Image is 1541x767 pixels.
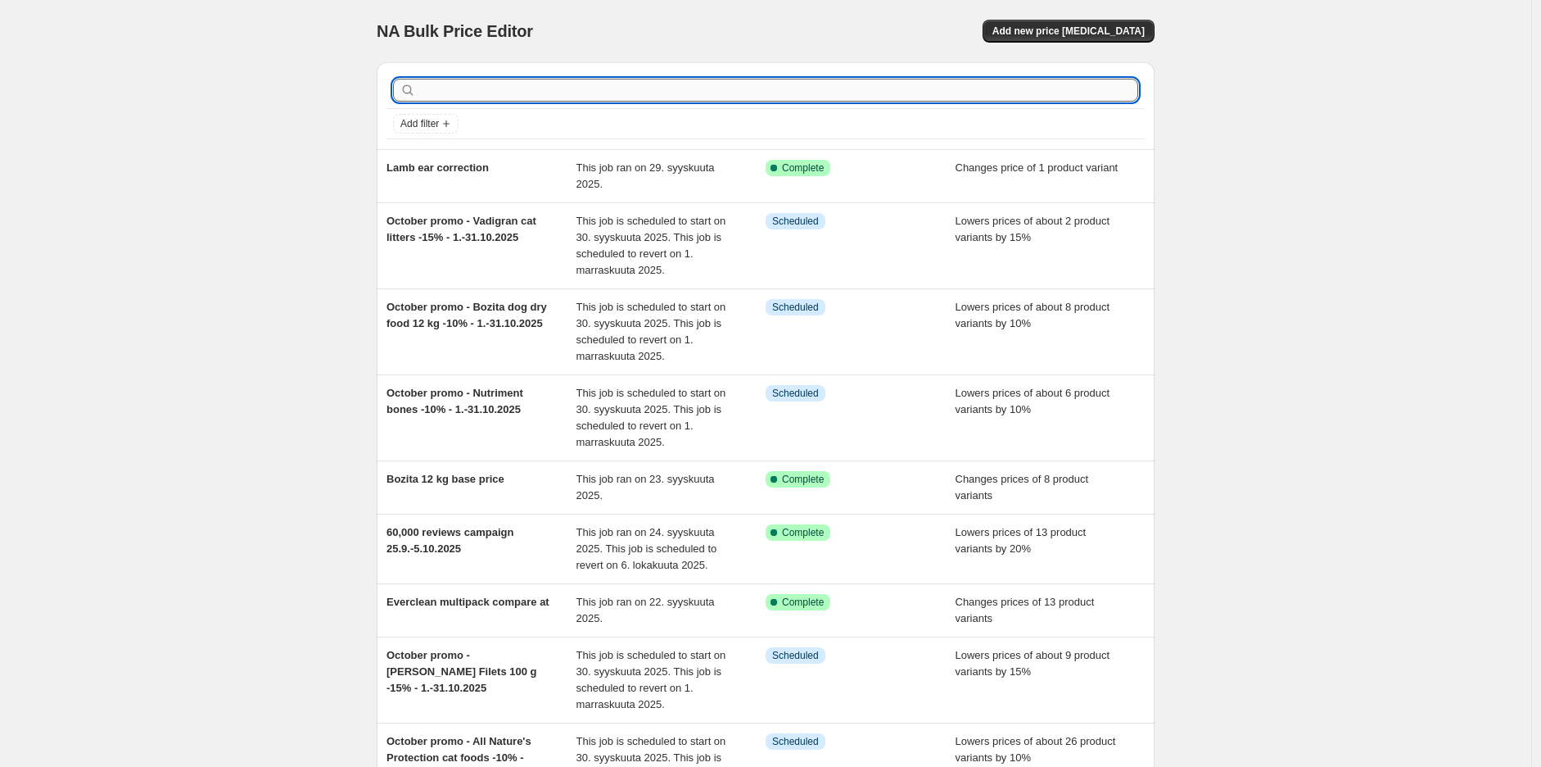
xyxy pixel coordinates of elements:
span: Lowers prices of 13 product variants by 20% [956,526,1087,555]
span: October promo - Bozita dog dry food 12 kg -10% - 1.-31.10.2025 [386,301,547,329]
button: Add new price [MEDICAL_DATA] [983,20,1155,43]
span: Complete [782,161,824,175]
span: This job is scheduled to start on 30. syyskuuta 2025. This job is scheduled to revert on 1. marra... [576,387,726,448]
span: October promo - Nutriment bones -10% - 1.-31.10.2025 [386,387,523,415]
span: Scheduled [772,649,819,662]
span: NA Bulk Price Editor [377,22,533,40]
span: Scheduled [772,735,819,748]
span: This job is scheduled to start on 30. syyskuuta 2025. This job is scheduled to revert on 1. marra... [576,649,726,710]
span: Scheduled [772,387,819,400]
span: This job ran on 29. syyskuuta 2025. [576,161,715,190]
span: Everclean multipack compare at [386,596,549,608]
span: Add new price [MEDICAL_DATA] [992,25,1145,38]
span: Lowers prices of about 8 product variants by 10% [956,301,1110,329]
span: October promo - [PERSON_NAME] Filets 100 g -15% - 1.-31.10.2025 [386,649,537,694]
button: Add filter [393,114,459,134]
span: Scheduled [772,215,819,228]
span: Complete [782,473,824,486]
span: This job ran on 22. syyskuuta 2025. [576,596,715,624]
span: This job is scheduled to start on 30. syyskuuta 2025. This job is scheduled to revert on 1. marra... [576,215,726,276]
span: October promo - Vadigran cat litters -15% - 1.-31.10.2025 [386,215,536,243]
span: Bozita 12 kg base price [386,473,504,485]
span: Lamb ear correction [386,161,489,174]
span: Lowers prices of about 6 product variants by 10% [956,387,1110,415]
span: Scheduled [772,301,819,314]
span: Changes price of 1 product variant [956,161,1118,174]
span: This job is scheduled to start on 30. syyskuuta 2025. This job is scheduled to revert on 1. marra... [576,301,726,362]
span: Changes prices of 13 product variants [956,596,1095,624]
span: Complete [782,596,824,609]
span: Complete [782,526,824,539]
span: Lowers prices of about 26 product variants by 10% [956,735,1116,764]
span: This job ran on 23. syyskuuta 2025. [576,473,715,501]
span: Lowers prices of about 9 product variants by 15% [956,649,1110,678]
span: Lowers prices of about 2 product variants by 15% [956,215,1110,243]
span: Add filter [400,117,439,130]
span: 60,000 reviews campaign 25.9.-5.10.2025 [386,526,513,555]
span: This job ran on 24. syyskuuta 2025. This job is scheduled to revert on 6. lokakuuta 2025. [576,526,717,571]
span: Changes prices of 8 product variants [956,473,1089,501]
